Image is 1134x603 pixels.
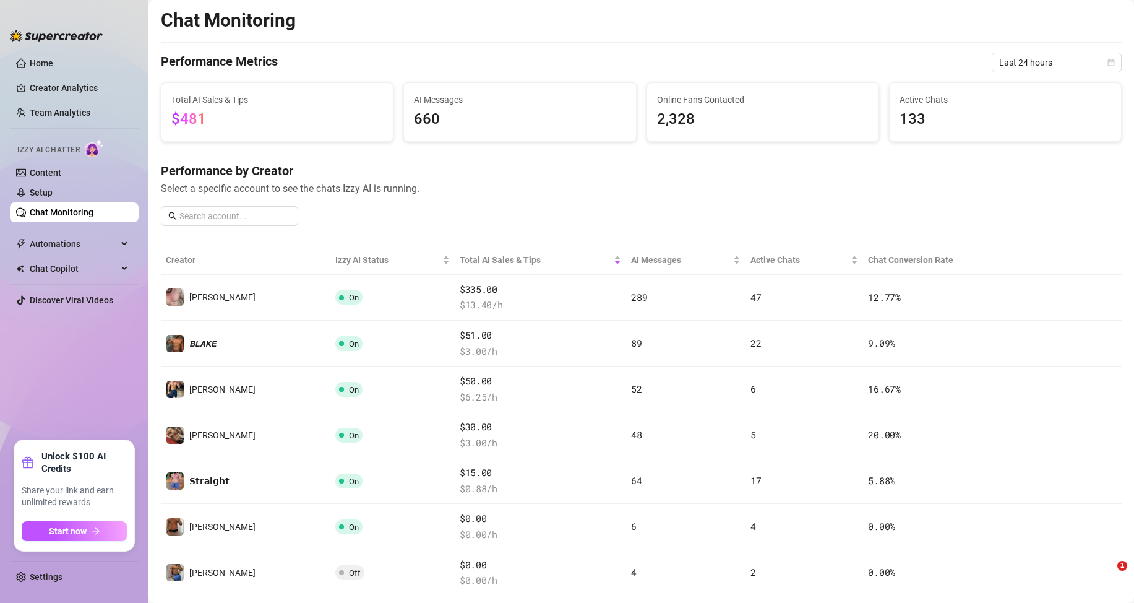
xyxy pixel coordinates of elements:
[868,474,895,487] span: 5.88 %
[189,522,256,532] span: [PERSON_NAME]
[166,472,184,490] img: 𝗦𝘁𝗿𝗮𝗶𝗴𝗵𝘁
[1107,59,1115,66] span: calendar
[868,520,895,532] span: 0.00 %
[189,384,256,394] span: [PERSON_NAME]
[349,385,359,394] span: On
[460,527,621,542] span: $ 0.00 /h
[1117,561,1127,571] span: 1
[460,298,621,313] span: $ 13.40 /h
[168,212,177,220] span: search
[1092,561,1122,591] iframe: Intercom live chat
[335,253,440,267] span: Izzy AI Status
[460,558,621,573] span: $0.00
[868,428,900,441] span: 20.00 %
[460,482,621,497] span: $ 0.88 /h
[657,93,869,106] span: Online Fans Contacted
[92,527,100,536] span: arrow-right
[750,253,849,267] span: Active Chats
[631,428,642,441] span: 48
[631,520,637,532] span: 6
[16,264,24,273] img: Chat Copilot
[460,573,621,588] span: $ 0.00 /h
[166,381,184,398] img: Paul
[657,108,869,131] span: 2,328
[17,144,80,156] span: Izzy AI Chatter
[750,428,756,441] span: 5
[631,474,642,487] span: 64
[750,474,761,487] span: 17
[460,511,621,526] span: $0.00
[16,239,26,249] span: thunderbolt
[166,288,184,306] img: Michael
[189,292,256,302] span: [PERSON_NAME]
[22,456,34,469] span: gift
[460,466,621,480] span: $15.00
[30,58,53,68] a: Home
[460,390,621,405] span: $ 6.25 /h
[631,337,642,349] span: 89
[22,485,127,509] span: Share your link and earn unlimited rewards
[460,374,621,389] span: $50.00
[631,253,730,267] span: AI Messages
[30,207,93,217] a: Chat Monitoring
[414,108,625,131] span: 660
[868,337,895,349] span: 9.09 %
[460,253,611,267] span: Total AI Sales & Tips
[349,568,361,578] span: Off
[750,520,756,532] span: 4
[189,430,256,440] span: [PERSON_NAME]
[750,566,756,578] span: 2
[745,246,864,275] th: Active Chats
[30,572,62,582] a: Settings
[171,110,206,128] span: $481
[161,181,1122,196] span: Select a specific account to see the chats Izzy AI is running.
[750,291,761,303] span: 47
[868,566,895,578] span: 0.00 %
[349,339,359,349] span: On
[900,93,1111,106] span: Active Chats
[460,436,621,451] span: $ 3.00 /h
[868,383,900,395] span: 16.67 %
[631,566,637,578] span: 4
[750,383,756,395] span: 6
[189,476,230,486] span: 𝗦𝘁𝗿𝗮𝗶𝗴𝗵𝘁
[41,450,127,475] strong: Unlock $100 AI Credits
[30,259,118,279] span: Chat Copilot
[455,246,626,275] th: Total AI Sales & Tips
[166,518,184,536] img: Anthony
[166,427,184,444] img: Dylan
[30,188,53,197] a: Setup
[999,53,1114,72] span: Last 24 hours
[166,335,184,352] img: 𝘽𝙇𝘼𝙆𝙀
[171,93,383,106] span: Total AI Sales & Tips
[626,246,745,275] th: AI Messages
[460,344,621,359] span: $ 3.00 /h
[863,246,1025,275] th: Chat Conversion Rate
[85,139,104,157] img: AI Chatter
[161,53,278,72] h4: Performance Metrics
[161,9,296,32] h2: Chat Monitoring
[460,282,621,297] span: $335.00
[166,564,184,581] img: 𝙆𝙀𝙑𝙄𝙉
[349,293,359,302] span: On
[330,246,455,275] th: Izzy AI Status
[49,526,87,536] span: Start now
[30,234,118,254] span: Automations
[189,568,256,578] span: [PERSON_NAME]
[30,108,90,118] a: Team Analytics
[900,108,1111,131] span: 133
[30,78,129,98] a: Creator Analytics
[30,168,61,178] a: Content
[30,295,113,305] a: Discover Viral Videos
[631,383,642,395] span: 52
[349,477,359,486] span: On
[868,291,900,303] span: 12.77 %
[750,337,761,349] span: 22
[460,328,621,343] span: $51.00
[349,523,359,532] span: On
[10,30,103,42] img: logo-BBDzfeDw.svg
[179,209,291,223] input: Search account...
[631,291,647,303] span: 289
[414,93,625,106] span: AI Messages
[189,339,217,349] span: 𝘽𝙇𝘼𝙆𝙀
